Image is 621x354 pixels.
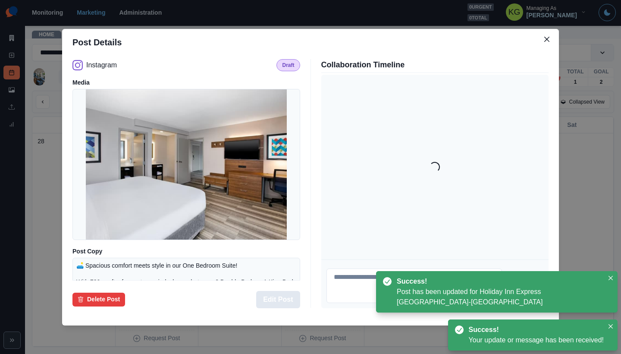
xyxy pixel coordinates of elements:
p: Collaboration Timeline [321,59,549,71]
p: Instagram [86,60,117,70]
header: Post Details [62,29,559,56]
div: Post has been updated for Holiday Inn Express [GEOGRAPHIC_DATA]-[GEOGRAPHIC_DATA] [397,287,604,307]
button: Edit Post [256,291,300,308]
button: Close [605,321,616,332]
div: Success! [397,276,600,287]
img: dc8mikkah7ysnckrchkk [86,89,287,240]
button: Close [540,32,554,46]
p: Draft [282,61,294,69]
button: Close [605,273,616,283]
p: Post Copy [72,247,300,256]
p: 🛋️ Spacious comfort meets style in our One Bedroom Suite! With 720 sq. ft. of room to unwind, cho... [76,262,296,328]
button: Delete Post [72,293,125,307]
div: Success! [469,325,600,335]
p: Media [72,78,300,87]
div: Your update or message has been received! [469,335,604,345]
